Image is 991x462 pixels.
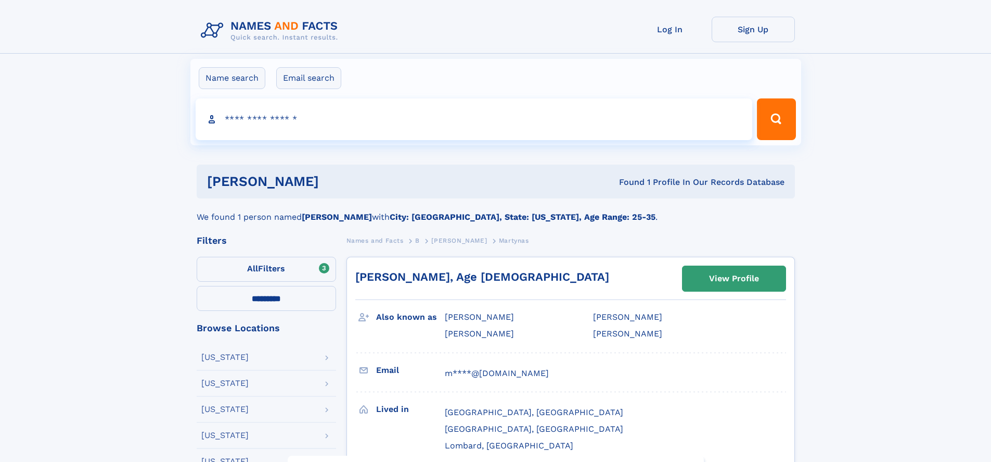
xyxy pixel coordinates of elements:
[247,264,258,273] span: All
[302,212,372,222] b: [PERSON_NAME]
[431,237,487,244] span: [PERSON_NAME]
[593,312,662,322] span: [PERSON_NAME]
[709,267,759,291] div: View Profile
[376,401,445,418] h3: Lived in
[415,237,420,244] span: B
[376,361,445,379] h3: Email
[445,329,514,339] span: [PERSON_NAME]
[445,407,623,417] span: [GEOGRAPHIC_DATA], [GEOGRAPHIC_DATA]
[346,234,404,247] a: Names and Facts
[201,379,249,388] div: [US_STATE]
[197,198,795,223] div: We found 1 person named with .
[712,17,795,42] a: Sign Up
[683,266,786,291] a: View Profile
[276,67,341,89] label: Email search
[431,234,487,247] a: [PERSON_NAME]
[390,212,655,222] b: City: [GEOGRAPHIC_DATA], State: [US_STATE], Age Range: 25-35
[628,17,712,42] a: Log In
[201,431,249,440] div: [US_STATE]
[415,234,420,247] a: B
[376,308,445,326] h3: Also known as
[196,98,753,140] input: search input
[757,98,795,140] button: Search Button
[499,237,529,244] span: Martynas
[445,312,514,322] span: [PERSON_NAME]
[593,329,662,339] span: [PERSON_NAME]
[201,405,249,414] div: [US_STATE]
[197,17,346,45] img: Logo Names and Facts
[469,177,784,188] div: Found 1 Profile In Our Records Database
[207,175,469,188] h1: [PERSON_NAME]
[445,441,573,451] span: Lombard, [GEOGRAPHIC_DATA]
[197,323,336,333] div: Browse Locations
[197,236,336,245] div: Filters
[201,353,249,361] div: [US_STATE]
[355,270,609,283] a: [PERSON_NAME], Age [DEMOGRAPHIC_DATA]
[197,257,336,282] label: Filters
[199,67,265,89] label: Name search
[445,424,623,434] span: [GEOGRAPHIC_DATA], [GEOGRAPHIC_DATA]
